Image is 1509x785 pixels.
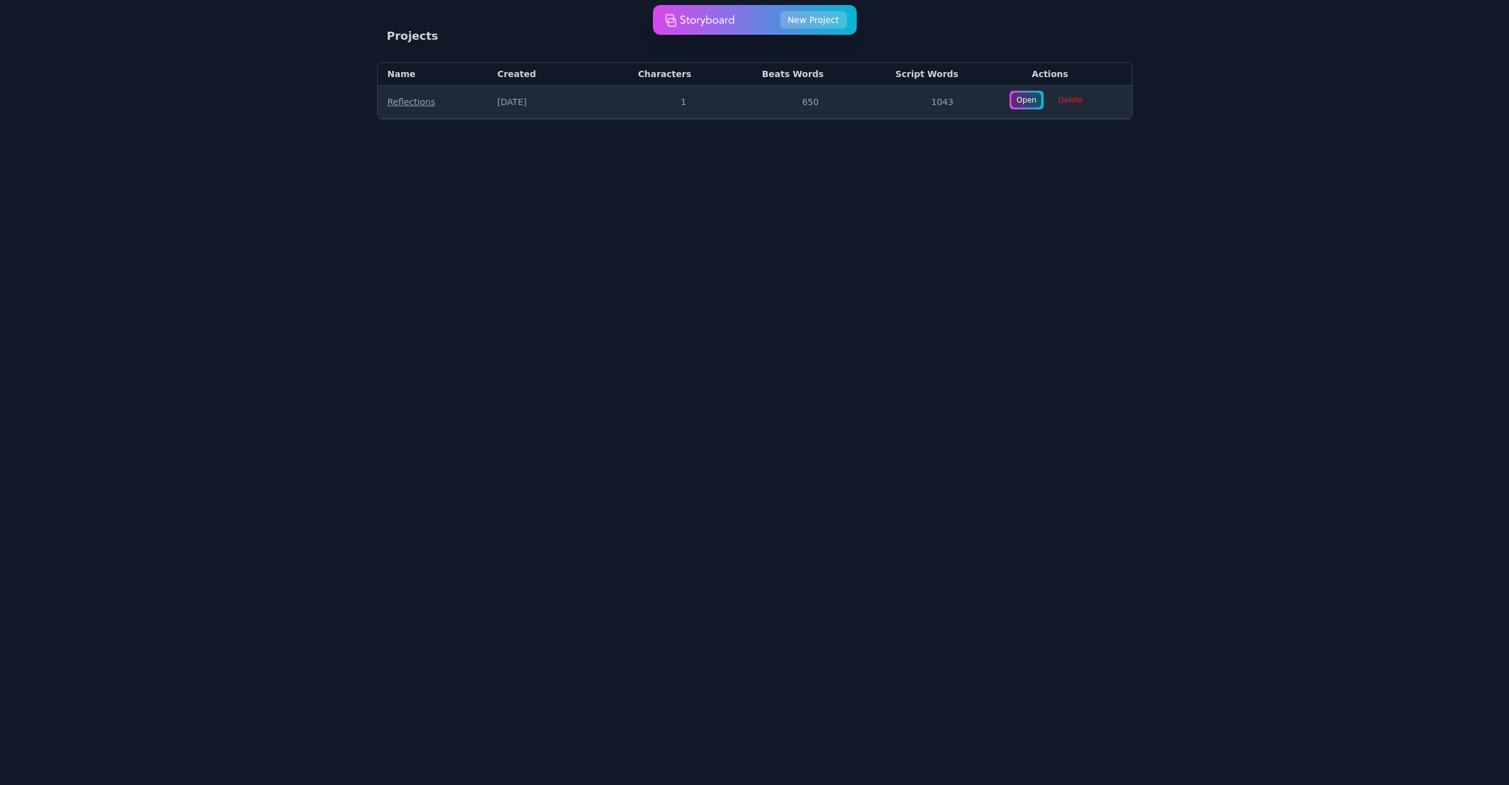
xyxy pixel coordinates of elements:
[1011,93,1041,108] div: Open
[583,86,701,119] td: 1
[388,97,435,107] a: Reflections
[487,86,582,119] td: [DATE]
[969,63,1132,86] th: Actions
[378,63,488,86] th: Name
[834,86,969,119] td: 1043
[701,63,834,86] th: Beats Words
[665,7,734,32] img: storyboard
[387,27,439,45] h2: Projects
[583,63,701,86] th: Characters
[1010,91,1043,109] a: Open
[487,63,582,86] th: Created
[1051,91,1090,109] span: Delete
[701,86,834,119] td: 650
[834,63,969,86] th: Script Words
[780,11,847,29] button: New Project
